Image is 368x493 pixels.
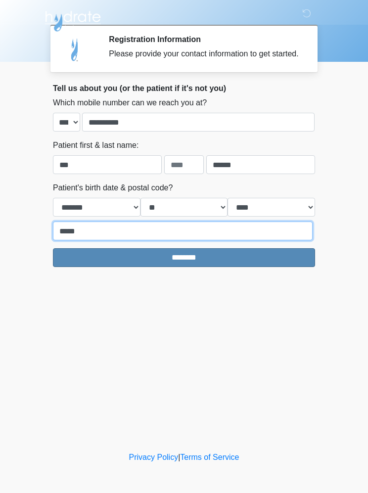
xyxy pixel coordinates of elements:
a: | [178,453,180,461]
img: Agent Avatar [60,35,90,64]
a: Terms of Service [180,453,239,461]
label: Which mobile number can we reach you at? [53,97,207,109]
label: Patient first & last name: [53,139,138,151]
h2: Tell us about you (or the patient if it's not you) [53,84,315,93]
div: Please provide your contact information to get started. [109,48,300,60]
img: Hydrate IV Bar - Flagstaff Logo [43,7,102,32]
a: Privacy Policy [129,453,179,461]
label: Patient's birth date & postal code? [53,182,173,194]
